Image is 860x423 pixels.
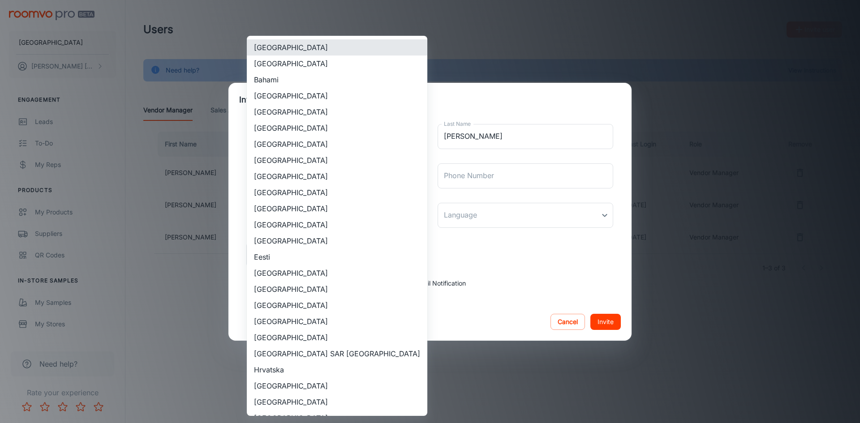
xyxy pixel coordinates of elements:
[247,313,427,329] li: [GEOGRAPHIC_DATA]
[247,265,427,281] li: [GEOGRAPHIC_DATA]
[247,136,427,152] li: [GEOGRAPHIC_DATA]
[247,329,427,346] li: [GEOGRAPHIC_DATA]
[247,362,427,378] li: Hrvatska
[247,378,427,394] li: [GEOGRAPHIC_DATA]
[247,249,427,265] li: Eesti
[247,72,427,88] li: Bahami
[247,281,427,297] li: [GEOGRAPHIC_DATA]
[247,346,427,362] li: [GEOGRAPHIC_DATA] SAR [GEOGRAPHIC_DATA]
[247,233,427,249] li: [GEOGRAPHIC_DATA]
[247,120,427,136] li: [GEOGRAPHIC_DATA]
[247,217,427,233] li: [GEOGRAPHIC_DATA]
[247,297,427,313] li: [GEOGRAPHIC_DATA]
[247,39,427,56] li: [GEOGRAPHIC_DATA]
[247,152,427,168] li: [GEOGRAPHIC_DATA]
[247,104,427,120] li: [GEOGRAPHIC_DATA]
[247,88,427,104] li: [GEOGRAPHIC_DATA]
[247,168,427,184] li: [GEOGRAPHIC_DATA]
[247,56,427,72] li: [GEOGRAPHIC_DATA]
[247,394,427,410] li: [GEOGRAPHIC_DATA]
[247,201,427,217] li: [GEOGRAPHIC_DATA]
[247,184,427,201] li: [GEOGRAPHIC_DATA]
